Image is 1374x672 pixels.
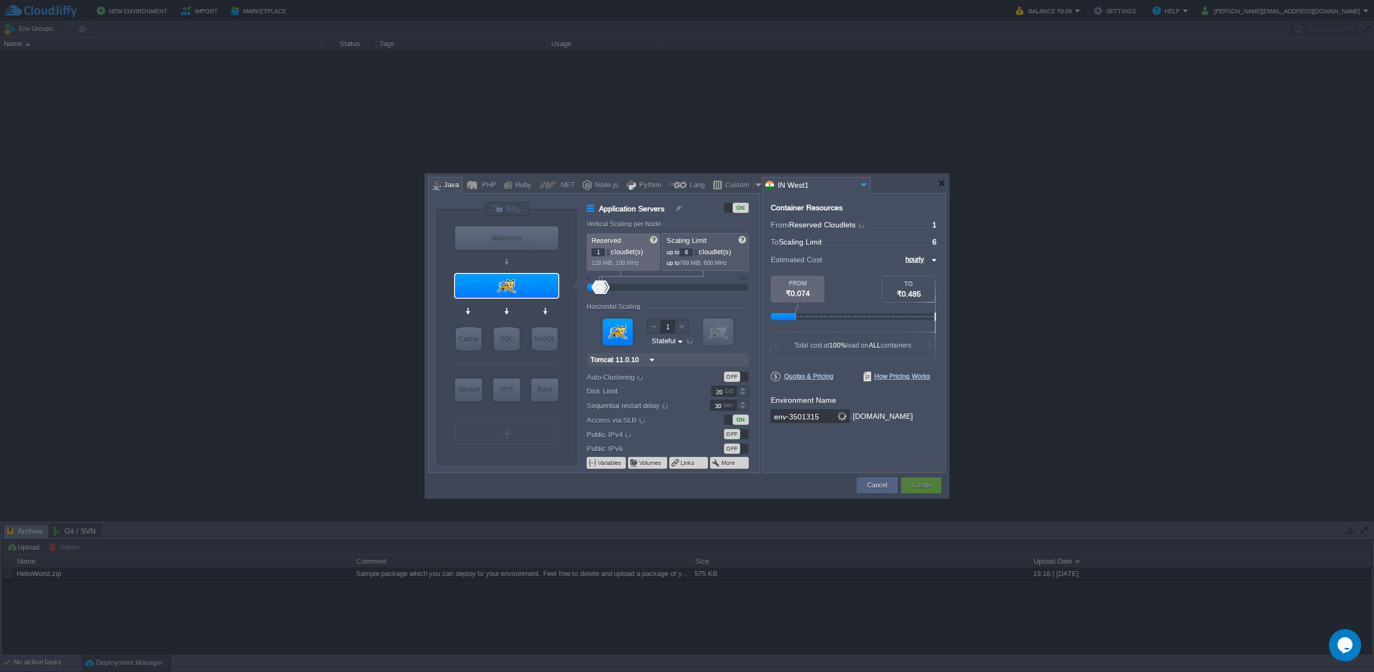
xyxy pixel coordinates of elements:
[724,372,740,382] div: OFF
[587,303,643,311] div: Horizontal Scaling
[441,178,459,194] div: Java
[591,260,639,266] span: 128 MiB, 100 MHz
[738,275,748,281] div: 512
[723,400,735,410] div: sec
[667,245,745,256] p: cloudlet(s)
[771,254,822,265] span: Estimated Cost
[587,414,696,426] label: Access via SLB
[591,178,618,194] div: Node.js
[864,372,930,381] span: How Pricing Works
[587,400,696,411] label: Sequential restart delay
[636,178,661,194] div: Python
[867,480,887,491] button: Cancel
[667,237,707,245] span: Scaling Limit
[532,327,558,351] div: NoSQL Databases
[681,459,696,467] button: Links
[779,238,822,246] span: Scaling Limit
[771,220,789,229] span: From
[591,245,656,256] p: cloudlet(s)
[771,204,843,212] div: Container Resources
[771,280,824,286] div: FROM
[722,178,753,194] div: Custom
[455,423,558,444] div: Create New Layer
[667,249,679,255] span: up to
[686,178,705,194] div: Lang
[679,260,727,266] span: 768 MiB, 600 MHz
[598,459,623,467] button: Variables
[851,409,913,424] div: .[DOMAIN_NAME]
[639,459,662,467] button: Volumes
[455,379,482,401] div: Storage Containers
[932,238,937,246] span: 6
[587,220,664,228] div: Vertical Scaling per Node
[455,274,558,298] div: Application Servers
[494,327,520,351] div: SQL Databases
[771,396,836,404] label: Environment Name
[725,386,735,396] div: GB
[882,280,935,287] div: TO
[733,203,749,213] div: ON
[724,444,740,454] div: OFF
[531,379,558,401] div: Build Node
[1329,629,1363,661] iframe: chat widget
[587,275,590,281] div: 0
[587,371,696,383] label: Auto-Clustering
[721,459,736,467] button: More
[455,226,558,250] div: Load Balancer
[771,238,779,246] span: To
[493,379,520,400] div: VPS
[532,327,558,351] div: NoSQL
[724,429,740,439] div: OFF
[932,220,937,229] span: 1
[789,220,866,229] span: Reserved Cloudlets
[493,379,520,401] div: Elastic VPS
[591,237,621,245] span: Reserved
[771,372,834,381] span: Quotas & Pricing
[587,386,696,397] label: Disk Limit
[786,289,810,298] span: ₹0.074
[912,480,931,491] button: Create
[494,327,520,351] div: SQL
[455,379,482,400] div: Storage
[556,178,575,194] div: .NET
[455,226,558,250] div: Balancing
[587,443,696,454] label: Public IPv6
[587,429,696,440] label: Public IPv4
[733,415,749,425] div: ON
[512,178,531,194] div: Ruby
[897,290,921,298] span: ₹0.485
[479,178,496,194] div: PHP
[456,327,481,351] div: Cache
[667,260,679,266] span: up to
[531,379,558,400] div: Build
